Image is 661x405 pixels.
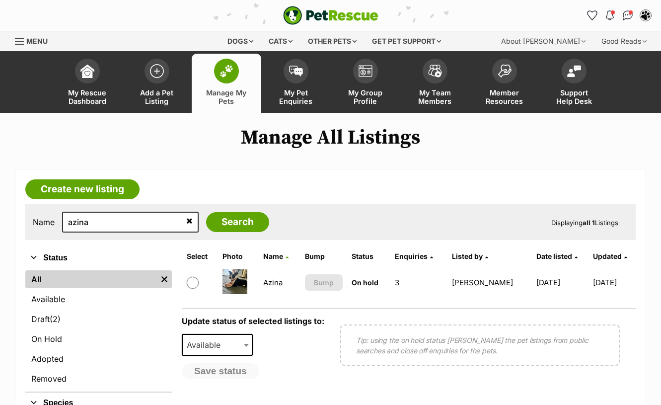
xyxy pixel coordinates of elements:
[301,248,347,264] th: Bump
[263,278,283,287] a: Azina
[583,219,595,227] strong: all 1
[452,252,483,260] span: Listed by
[182,363,259,379] button: Save status
[498,64,512,78] img: member-resources-icon-8e73f808a243e03378d46382f2149f9095a855e16c252ad45f914b54edf8863c.svg
[606,10,614,20] img: notifications-46538b983faf8c2785f20acdc204bb7945ddae34d4c08c2a6579f10ce5e182be.svg
[183,338,230,352] span: Available
[331,54,400,113] a: My Group Profile
[343,88,388,105] span: My Group Profile
[395,252,433,260] a: Enquiries
[352,278,378,287] span: On hold
[135,88,179,105] span: Add a Pet Listing
[182,316,324,326] label: Update status of selected listings to:
[220,65,233,78] img: manage-my-pets-icon-02211641906a0b7f246fdf0571729dbe1e7629f14944591b6c1af311fb30b64b.svg
[263,252,289,260] a: Name
[204,88,249,105] span: Manage My Pets
[263,252,283,260] span: Name
[283,6,378,25] img: logo-e224e6f780fb5917bec1dbf3a21bbac754714ae5b6737aabdf751b685950b380.svg
[593,265,635,300] td: [DATE]
[314,277,334,288] span: Bump
[584,7,600,23] a: Favourites
[25,270,157,288] a: All
[206,212,269,232] input: Search
[283,6,378,25] a: PetRescue
[15,31,55,49] a: Menu
[584,7,654,23] ul: Account quick links
[400,54,470,113] a: My Team Members
[602,7,618,23] button: Notifications
[150,64,164,78] img: add-pet-listing-icon-0afa8454b4691262ce3f59096e99ab1cd57d4a30225e0717b998d2c9b9846f56.svg
[551,219,618,227] span: Displaying Listings
[220,31,260,51] div: Dogs
[391,265,447,300] td: 3
[641,10,651,20] img: Lynda Smith profile pic
[359,65,372,77] img: group-profile-icon-3fa3cf56718a62981997c0bc7e787c4b2cf8bcc04b72c1350f741eb67cf2f40e.svg
[494,31,592,51] div: About [PERSON_NAME]
[192,54,261,113] a: Manage My Pets
[539,54,609,113] a: Support Help Desk
[536,252,578,260] a: Date listed
[33,218,55,227] label: Name
[219,248,258,264] th: Photo
[157,270,172,288] a: Remove filter
[594,31,654,51] div: Good Reads
[65,88,110,105] span: My Rescue Dashboard
[25,290,172,308] a: Available
[25,179,140,199] a: Create new listing
[301,31,364,51] div: Other pets
[261,54,331,113] a: My Pet Enquiries
[395,252,428,260] span: translation missing: en.admin.listings.index.attributes.enquiries
[452,252,488,260] a: Listed by
[262,31,299,51] div: Cats
[80,64,94,78] img: dashboard-icon-eb2f2d2d3e046f16d808141f083e7271f6b2e854fb5c12c21221c1fb7104beca.svg
[26,37,48,45] span: Menu
[274,88,318,105] span: My Pet Enquiries
[356,335,604,356] p: Tip: using the on hold status [PERSON_NAME] the pet listings from public searches and close off e...
[25,370,172,388] a: Removed
[182,334,253,356] span: Available
[25,330,172,348] a: On Hold
[536,252,572,260] span: Date listed
[305,274,343,291] button: Bump
[482,88,527,105] span: Member Resources
[348,248,390,264] th: Status
[428,65,442,78] img: team-members-icon-5396bd8760b3fe7c0b43da4ab00e1e3bb1a5d9ba89233759b79545d2d3fc5d0d.svg
[183,248,218,264] th: Select
[53,54,122,113] a: My Rescue Dashboard
[452,278,513,287] a: [PERSON_NAME]
[25,251,172,264] button: Status
[567,65,581,77] img: help-desk-icon-fdf02630f3aa405de69fd3d07c3f3aa587a6932b1a1747fa1d2bba05be0121f9.svg
[25,350,172,368] a: Adopted
[593,252,622,260] span: Updated
[25,268,172,392] div: Status
[365,31,448,51] div: Get pet support
[593,252,627,260] a: Updated
[25,310,172,328] a: Draft
[470,54,539,113] a: Member Resources
[122,54,192,113] a: Add a Pet Listing
[289,66,303,77] img: pet-enquiries-icon-7e3ad2cf08bfb03b45e93fb7055b45f3efa6380592205ae92323e6603595dc1f.svg
[638,7,654,23] button: My account
[552,88,596,105] span: Support Help Desk
[413,88,457,105] span: My Team Members
[620,7,636,23] a: Conversations
[623,10,633,20] img: chat-41dd97257d64d25036548639549fe6c8038ab92f7586957e7f3b1b290dea8141.svg
[532,265,592,300] td: [DATE]
[50,313,61,325] span: (2)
